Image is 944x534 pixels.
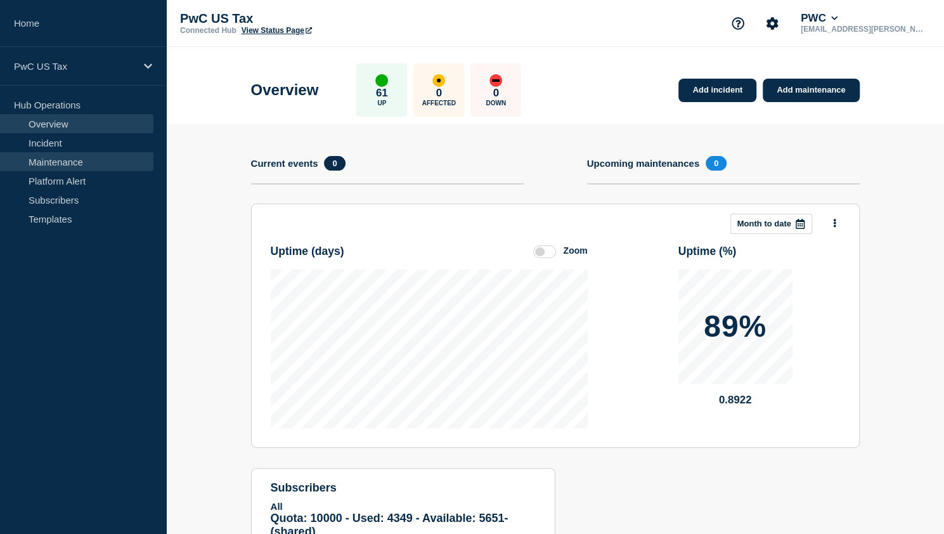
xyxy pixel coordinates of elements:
p: Connected Hub [180,26,236,35]
a: Add maintenance [763,79,859,102]
h3: Uptime ( days ) [271,245,344,258]
button: Month to date [730,214,812,234]
button: Account settings [759,10,786,37]
p: PwC US Tax [14,61,136,72]
a: Add incident [678,79,756,102]
button: PWC [798,12,840,25]
div: Zoom [563,245,587,256]
p: 61 [376,87,388,100]
p: Month to date [737,219,791,228]
h3: Uptime ( % ) [678,245,737,258]
p: Down [486,100,506,107]
div: up [375,74,388,87]
p: All [271,501,536,512]
p: 89% [704,311,766,342]
p: Affected [422,100,456,107]
div: affected [432,74,445,87]
div: down [489,74,502,87]
a: View Status Page [242,26,312,35]
h4: Current events [251,158,318,169]
p: Up [377,100,386,107]
p: 0 [436,87,442,100]
h1: Overview [251,81,319,99]
p: [EMAIL_ADDRESS][PERSON_NAME][DOMAIN_NAME] [798,25,930,34]
h4: subscribers [271,481,536,495]
span: 0 [706,156,727,171]
span: 0 [324,156,345,171]
button: Support [725,10,751,37]
p: 0 [493,87,499,100]
h4: Upcoming maintenances [587,158,700,169]
p: 0.8922 [678,394,792,407]
p: PwC US Tax [180,11,434,26]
